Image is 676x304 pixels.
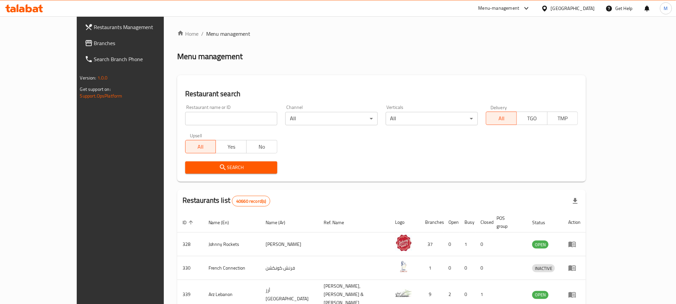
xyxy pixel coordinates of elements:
img: Johnny Rockets [395,235,412,251]
img: French Connection [395,258,412,275]
button: All [185,140,216,153]
td: فرنش كونكشن [260,256,318,280]
td: 0 [443,256,459,280]
span: Get support on: [80,85,111,94]
a: Support.OpsPlatform [80,92,122,100]
td: [PERSON_NAME] [260,233,318,256]
button: TGO [517,112,548,125]
span: ID [183,218,195,226]
td: 0 [459,256,475,280]
td: 0 [475,233,491,256]
span: Menu management [206,30,251,38]
span: All [188,142,214,152]
span: Name (En) [209,218,238,226]
a: Branches [79,35,190,51]
th: Closed [475,212,491,233]
li: / [201,30,204,38]
th: Action [563,212,586,233]
td: Johnny Rockets [203,233,261,256]
div: All [386,112,478,125]
nav: breadcrumb [177,30,586,38]
h2: Restaurant search [185,89,578,99]
span: TMP [550,114,576,123]
a: Search Branch Phone [79,51,190,67]
input: Search for restaurant name or ID.. [185,112,277,125]
span: TGO [520,114,545,123]
label: Upsell [190,133,202,138]
span: No [249,142,275,152]
span: INACTIVE [532,265,555,272]
div: Menu [568,264,581,272]
div: Menu [568,240,581,248]
button: All [486,112,517,125]
span: Yes [219,142,244,152]
button: Search [185,161,277,174]
h2: Restaurants list [183,195,271,206]
span: 1.0.0 [97,73,108,82]
span: Restaurants Management [94,23,184,31]
div: [GEOGRAPHIC_DATA] [551,5,595,12]
div: Export file [567,193,583,209]
td: French Connection [203,256,261,280]
span: Branches [94,39,184,47]
th: Logo [390,212,420,233]
td: 0 [475,256,491,280]
button: Yes [216,140,247,153]
span: Search Branch Phone [94,55,184,63]
span: Version: [80,73,96,82]
a: Restaurants Management [79,19,190,35]
label: Delivery [490,105,507,110]
button: TMP [547,112,578,125]
td: 1 [420,256,443,280]
td: 0 [443,233,459,256]
button: No [246,140,277,153]
h2: Menu management [177,51,243,62]
div: Total records count [232,196,270,206]
img: Arz Lebanon [395,285,412,302]
span: Name (Ar) [266,218,294,226]
span: OPEN [532,291,549,299]
th: Open [443,212,459,233]
span: Ref. Name [324,218,353,226]
div: Menu-management [478,4,520,12]
div: OPEN [532,291,549,299]
span: 40660 record(s) [232,198,270,204]
div: Menu [568,291,581,299]
span: OPEN [532,241,549,249]
th: Branches [420,212,443,233]
span: M [664,5,668,12]
span: Status [532,218,554,226]
th: Busy [459,212,475,233]
span: Search [191,163,272,172]
td: 1 [459,233,475,256]
span: All [489,114,514,123]
td: 328 [177,233,203,256]
span: POS group [497,214,519,230]
td: 37 [420,233,443,256]
div: All [285,112,377,125]
td: 330 [177,256,203,280]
